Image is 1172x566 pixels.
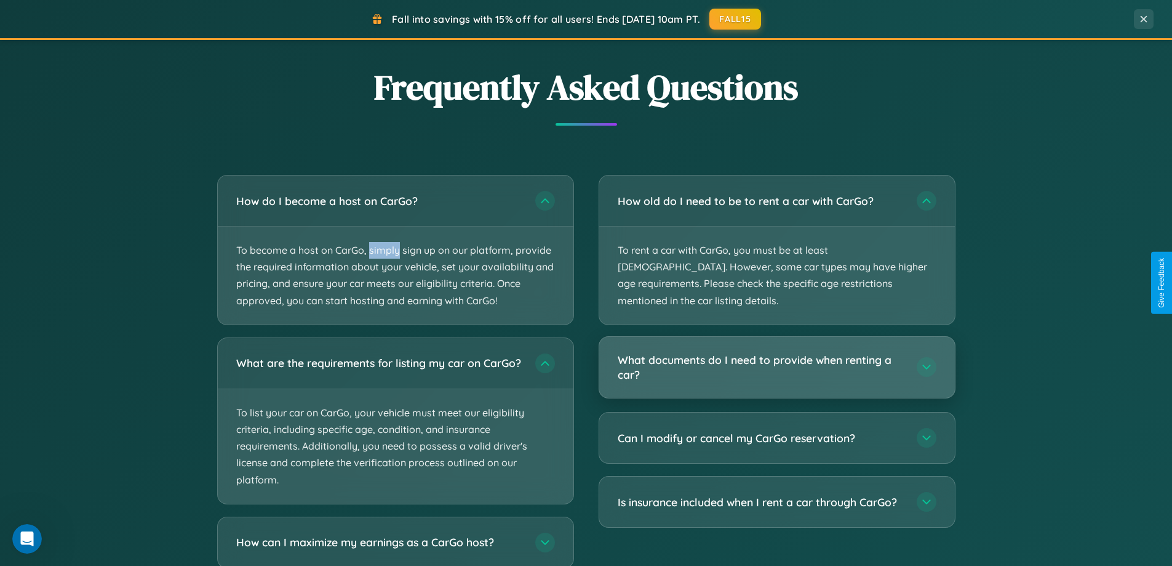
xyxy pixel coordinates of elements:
p: To rent a car with CarGo, you must be at least [DEMOGRAPHIC_DATA]. However, some car types may ha... [599,227,955,325]
h3: What are the requirements for listing my car on CarGo? [236,355,523,371]
h3: Can I modify or cancel my CarGo reservation? [618,431,904,446]
h3: Is insurance included when I rent a car through CarGo? [618,495,904,510]
h2: Frequently Asked Questions [217,63,955,111]
button: FALL15 [709,9,761,30]
h3: How can I maximize my earnings as a CarGo host? [236,535,523,550]
iframe: Intercom live chat [12,524,42,554]
h3: How old do I need to be to rent a car with CarGo? [618,193,904,209]
p: To list your car on CarGo, your vehicle must meet our eligibility criteria, including specific ag... [218,389,573,504]
span: Fall into savings with 15% off for all users! Ends [DATE] 10am PT. [392,13,700,25]
p: To become a host on CarGo, simply sign up on our platform, provide the required information about... [218,227,573,325]
h3: What documents do I need to provide when renting a car? [618,352,904,382]
h3: How do I become a host on CarGo? [236,193,523,209]
div: Give Feedback [1157,258,1166,308]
